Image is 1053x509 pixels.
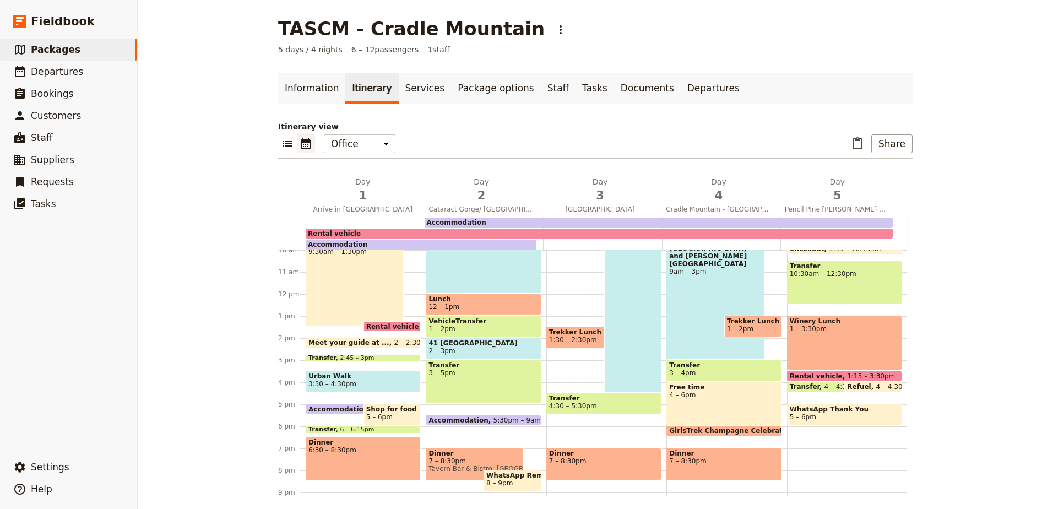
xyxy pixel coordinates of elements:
span: 4 – 6pm [669,391,779,399]
span: 5 – 6pm [790,413,816,421]
div: Shop for food5 – 6pm [363,404,421,425]
span: 4:30 – 5:30pm [549,402,597,410]
a: Information [278,73,345,104]
span: 5:30pm – 9am [493,416,541,424]
a: Itinerary [345,73,398,104]
div: Rental vehicle [363,321,421,332]
div: Transfer4 – 4:30pm [787,382,885,392]
span: Help [31,484,52,495]
div: Accommodation5pm – 8am [306,404,404,414]
span: 12 – 1pm [428,303,459,311]
span: Arrive in [GEOGRAPHIC_DATA] [306,205,420,214]
button: Actions [551,20,570,39]
div: Urban Walk3:30 – 4:30pm [306,371,421,392]
div: 4 pm [278,378,306,387]
div: Transfer4:30 – 5:30pm [546,393,661,414]
div: Dinner7 – 8:30pm [666,448,781,480]
span: 9am – 3pm [669,268,762,275]
div: Accommodation [425,218,893,228]
span: Shop for food [366,405,419,413]
span: Departures [31,66,83,77]
div: 5 pm [278,400,306,409]
a: Tasks [576,73,614,104]
span: 6:30 – 8:30pm [308,446,418,454]
span: 5 days / 4 nights [278,44,343,55]
span: Rental vehicle [366,323,424,330]
span: Rental vehicle [790,372,848,380]
span: 10:30am – 12:30pm [790,270,899,278]
button: Share [871,134,913,153]
div: [GEOGRAPHIC_DATA]8:30am – 4:30pm [604,216,662,392]
span: Refuel [847,383,876,391]
span: GirlsTrek Champagne Celebration [669,427,799,435]
span: 3 [547,187,653,204]
div: 10 am [278,246,306,254]
button: List view [278,134,297,153]
div: Meet your guide at ...2 – 2:30pm [306,338,421,348]
span: 1:30 – 2:30pm [549,336,597,344]
div: 12 pm [278,290,306,299]
span: 2 [428,187,534,204]
span: Fieldbook [31,13,95,30]
span: 2:45 – 3pm [340,355,374,361]
div: Transfer3 – 5pm [426,360,541,403]
span: Dinner [308,438,418,446]
span: Tasks [31,198,56,209]
span: 3:30 – 4:30pm [308,380,356,388]
h2: Day [310,176,415,204]
div: Lunch12 – 1pm [426,294,541,315]
span: Transfer [790,262,899,270]
div: 1 pm [278,312,306,321]
div: Rental vehicle [306,229,893,239]
span: 4 – 4:30pm [876,383,913,391]
span: Transfer [308,355,340,361]
span: Accommodation [427,219,486,226]
div: 9 pm [278,488,306,497]
div: 11 am [278,268,306,277]
span: Transfer [669,361,779,369]
h2: Day [547,176,653,204]
span: 1 [310,187,415,204]
div: Accommodation [306,240,536,250]
span: Transfer [549,394,659,402]
span: Trekker Lunch [727,317,779,325]
span: Accommodation [308,405,373,413]
button: Day4Cradle Mountain - [GEOGRAPHIC_DATA] [661,176,780,217]
span: 6 – 12 passengers [351,44,419,55]
span: Rental vehicle [308,230,361,237]
div: WhatsApp Reminders8 – 9pm [484,470,541,491]
span: 5 – 6pm [366,413,393,421]
div: VehicleTransfer1 – 2pm [426,316,541,337]
div: WhatsApp Thank You5 – 6pm [787,404,902,425]
span: 8 – 9pm [486,479,513,487]
div: Trekker Lunch1 – 2pm [724,316,782,337]
div: Accommodation5:30pm – 9am [426,415,541,425]
span: Accommodation [428,416,493,424]
h2: Day [785,176,890,204]
span: 6 – 6:15pm [340,426,374,433]
a: Departures [681,73,746,104]
div: AccommodationRental vehicleAccommodation [306,217,899,250]
div: GirlsTrek Champagne Celebration [666,426,781,436]
span: Accommodation [308,241,367,248]
span: 4 [666,187,771,204]
span: Requests [31,176,74,187]
a: Package options [451,73,540,104]
span: Dinner [669,450,779,457]
span: Packages [31,44,80,55]
div: Winery Lunch1 – 3:30pm [787,316,902,370]
span: 3 – 5pm [428,369,538,377]
span: Cataract Gorge/ [GEOGRAPHIC_DATA]/ Cradle Mtn [424,205,538,214]
div: 8 pm [278,466,306,475]
div: Transfer6 – 6:15pm [306,426,421,434]
button: Day3[GEOGRAPHIC_DATA] [543,176,661,217]
a: Services [399,73,452,104]
span: 3 – 4pm [669,369,696,377]
span: Bookings [31,88,73,99]
span: Urban Walk [308,372,418,380]
span: Suppliers [31,154,74,165]
span: 7 – 8:30pm [669,457,779,465]
div: Dinner6:30 – 8:30pm [306,437,421,480]
button: Day2Cataract Gorge/ [GEOGRAPHIC_DATA]/ Cradle Mtn [424,176,542,217]
span: Transfer [790,383,824,391]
